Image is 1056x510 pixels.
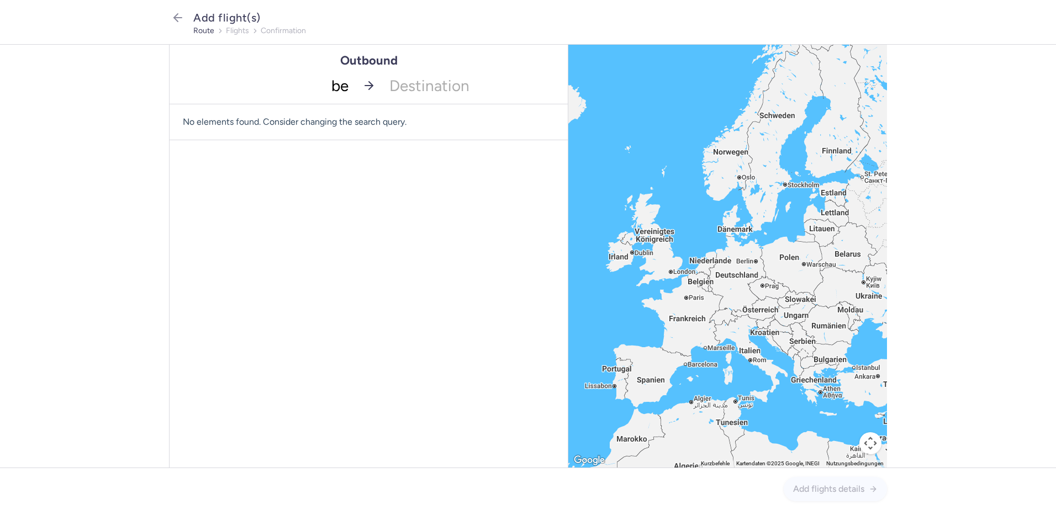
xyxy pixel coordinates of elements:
[736,460,820,466] span: Kartendaten ©2025 Google, INEGI
[170,67,355,104] input: -searchbox
[193,11,261,24] span: Add flight(s)
[859,432,881,454] button: Kamerasteuerung für die Karte
[701,460,730,467] button: Kurzbefehle
[571,453,608,467] img: Google
[193,26,214,35] button: route
[170,104,568,140] span: No elements found. Consider changing the search query.
[826,460,884,466] a: Nutzungsbedingungen
[340,54,398,67] h1: Outbound
[571,456,608,464] a: Dieses Gebiet in Google Maps öffnen (in neuem Fenster)
[793,484,864,494] span: Add flights details
[261,26,306,35] button: confirmation
[784,477,887,501] button: Add flights details
[383,67,568,104] span: Destination
[226,26,249,35] button: flights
